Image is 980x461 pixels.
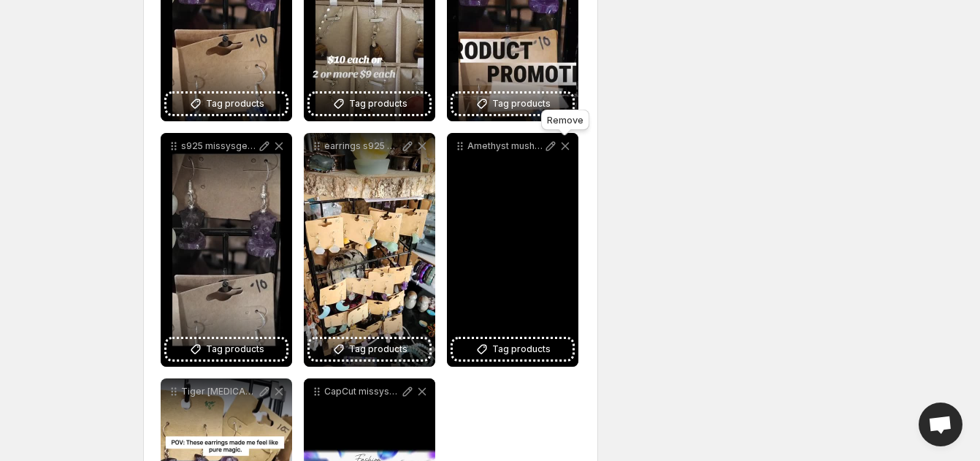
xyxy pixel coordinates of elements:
[304,133,435,367] div: earrings s925 gemstones missysgemsandcrystalsTag products
[324,386,400,397] p: CapCut missysgemsandcrystals s925earrings gemsandcrystals silver925earrings
[206,342,264,357] span: Tag products
[492,96,551,111] span: Tag products
[453,94,573,114] button: Tag products
[181,140,257,152] p: s925 missysgemsandcrystals gemstones earrings
[324,140,400,152] p: earrings s925 gemstones missysgemsandcrystals
[181,386,257,397] p: Tiger [MEDICAL_DATA] earrings carved as a [DEMOGRAPHIC_DATA] body set in S925 sterling silver ear...
[467,140,543,152] p: Amethyst mushroom Drop Earrings in S925 Sterling Silver - Genuine Natural Gemstone Tarnish Resist...
[492,342,551,357] span: Tag products
[310,94,429,114] button: Tag products
[166,94,286,114] button: Tag products
[447,133,578,367] div: Amethyst mushroom Drop Earrings in S925 Sterling Silver - Genuine Natural Gemstone Tarnish Resist...
[166,339,286,359] button: Tag products
[161,133,292,367] div: s925 missysgemsandcrystals gemstones earringsTag products
[453,339,573,359] button: Tag products
[310,339,429,359] button: Tag products
[349,342,407,357] span: Tag products
[919,403,962,446] a: Open chat
[206,96,264,111] span: Tag products
[349,96,407,111] span: Tag products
